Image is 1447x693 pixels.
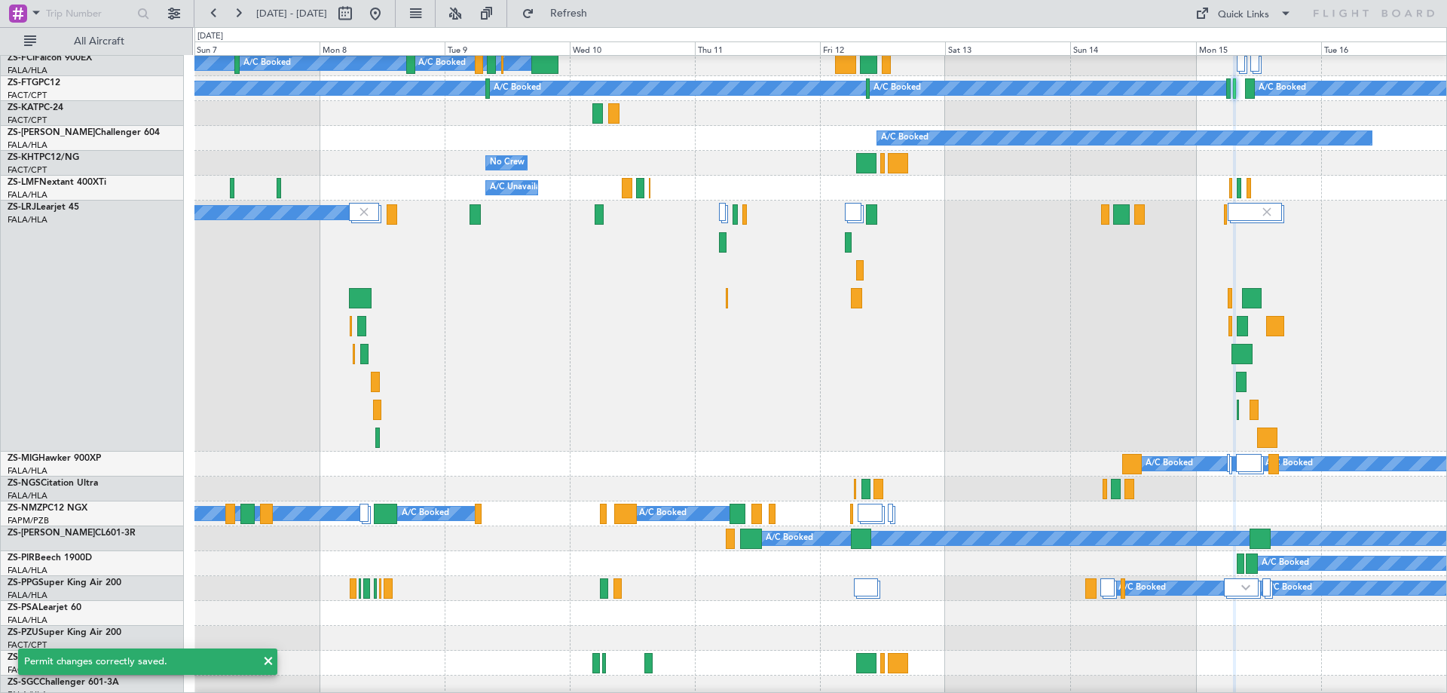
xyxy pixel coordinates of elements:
[8,153,79,162] a: ZS-KHTPC12/NG
[8,565,47,576] a: FALA/HLA
[194,41,319,55] div: Sun 7
[8,578,38,587] span: ZS-PPG
[24,655,255,670] div: Permit changes correctly saved.
[46,2,133,25] input: Trip Number
[1146,452,1193,475] div: A/C Booked
[8,78,38,87] span: ZS-FTG
[320,41,445,55] div: Mon 8
[8,90,47,101] a: FACT/CPT
[243,52,291,75] div: A/C Booked
[490,152,525,174] div: No Crew
[1196,41,1321,55] div: Mon 15
[494,77,541,100] div: A/C Booked
[8,479,41,488] span: ZS-NGS
[17,29,164,54] button: All Aircraft
[8,615,47,626] a: FALA/HLA
[945,41,1070,55] div: Sat 13
[8,465,47,477] a: FALA/HLA
[8,529,136,538] a: ZS-[PERSON_NAME]CL601-3R
[8,153,39,162] span: ZS-KHT
[8,529,95,538] span: ZS-[PERSON_NAME]
[445,41,570,55] div: Tue 9
[8,78,60,87] a: ZS-FTGPC12
[8,603,81,612] a: ZS-PSALearjet 60
[820,41,945,55] div: Fri 12
[873,77,921,100] div: A/C Booked
[8,178,106,187] a: ZS-LMFNextant 400XTi
[8,603,38,612] span: ZS-PSA
[8,65,47,76] a: FALA/HLA
[8,553,35,563] span: ZS-PIR
[418,52,466,75] div: A/C Booked
[1070,41,1195,55] div: Sun 14
[766,527,813,550] div: A/C Booked
[1118,577,1166,599] div: A/C Booked
[8,164,47,176] a: FACT/CPT
[8,479,98,488] a: ZS-NGSCitation Ultra
[8,103,63,112] a: ZS-KATPC-24
[8,140,47,151] a: FALA/HLA
[490,176,552,199] div: A/C Unavailable
[8,203,36,212] span: ZS-LRJ
[695,41,820,55] div: Thu 11
[8,515,49,526] a: FAPM/PZB
[256,7,327,20] span: [DATE] - [DATE]
[570,41,695,55] div: Wed 10
[357,205,371,219] img: gray-close.svg
[39,36,159,47] span: All Aircraft
[8,504,42,513] span: ZS-NMZ
[8,54,92,63] a: ZS-FCIFalcon 900EX
[197,30,223,43] div: [DATE]
[8,128,160,137] a: ZS-[PERSON_NAME]Challenger 604
[881,127,928,149] div: A/C Booked
[8,54,35,63] span: ZS-FCI
[8,454,38,463] span: ZS-MIG
[8,553,92,563] a: ZS-PIRBeech 1900D
[1321,41,1446,55] div: Tue 16
[8,203,79,212] a: ZS-LRJLearjet 45
[8,115,47,126] a: FACT/CPT
[8,103,38,112] span: ZS-KAT
[8,628,121,637] a: ZS-PZUSuper King Air 200
[8,214,47,225] a: FALA/HLA
[8,504,87,513] a: ZS-NMZPC12 NGX
[537,8,601,19] span: Refresh
[8,189,47,201] a: FALA/HLA
[8,178,39,187] span: ZS-LMF
[402,502,449,525] div: A/C Booked
[639,502,687,525] div: A/C Booked
[8,454,101,463] a: ZS-MIGHawker 900XP
[8,128,95,137] span: ZS-[PERSON_NAME]
[8,578,121,587] a: ZS-PPGSuper King Air 200
[8,490,47,501] a: FALA/HLA
[515,2,605,26] button: Refresh
[8,590,47,601] a: FALA/HLA
[8,628,38,637] span: ZS-PZU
